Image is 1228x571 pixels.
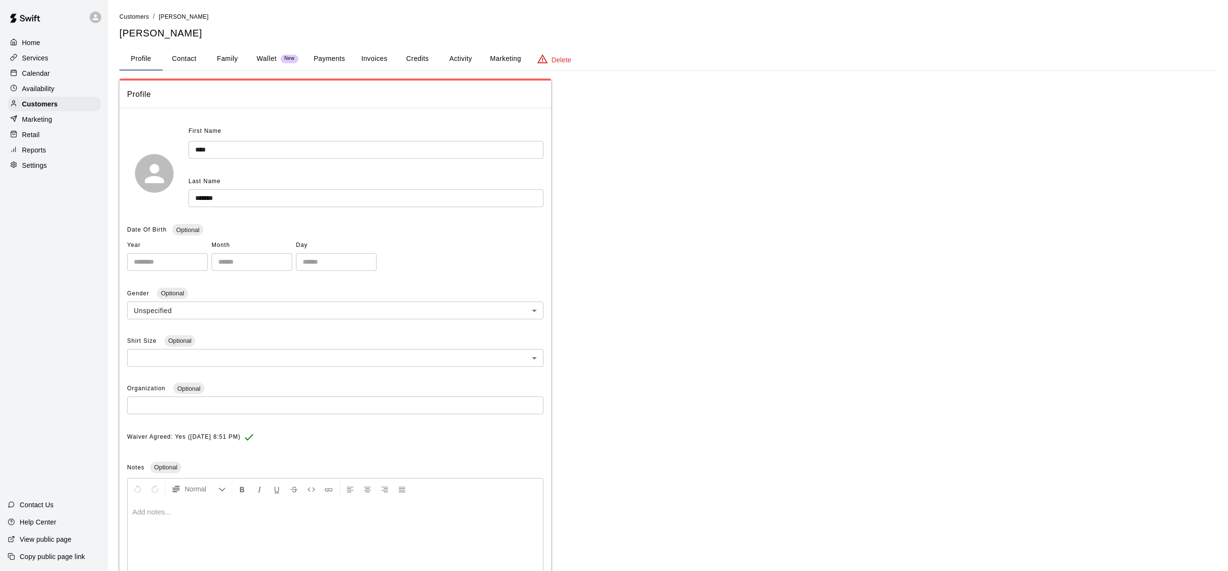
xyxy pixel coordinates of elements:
[206,47,249,70] button: Family
[159,13,209,20] span: [PERSON_NAME]
[22,161,47,170] p: Settings
[20,500,54,510] p: Contact Us
[8,97,100,111] a: Customers
[8,143,100,157] a: Reports
[119,12,149,20] a: Customers
[22,115,52,124] p: Marketing
[8,51,100,65] a: Services
[8,112,100,127] a: Marketing
[167,480,230,498] button: Formatting Options
[119,47,163,70] button: Profile
[212,238,292,253] span: Month
[8,158,100,173] a: Settings
[127,290,151,297] span: Gender
[157,290,188,297] span: Optional
[320,480,337,498] button: Insert Link
[172,226,203,233] span: Optional
[119,47,1216,70] div: basic tabs example
[353,47,396,70] button: Invoices
[165,337,195,344] span: Optional
[342,480,358,498] button: Left Align
[173,385,204,392] span: Optional
[130,480,146,498] button: Undo
[22,130,40,140] p: Retail
[257,54,277,64] p: Wallet
[303,480,319,498] button: Insert Code
[234,480,250,498] button: Format Bold
[127,226,166,233] span: Date Of Birth
[20,535,71,544] p: View public page
[119,12,1216,22] nav: breadcrumb
[150,464,181,471] span: Optional
[127,385,167,392] span: Organization
[127,238,208,253] span: Year
[22,53,48,63] p: Services
[127,302,543,319] div: Unspecified
[20,517,56,527] p: Help Center
[185,484,218,494] span: Normal
[251,480,268,498] button: Format Italics
[22,69,50,78] p: Calendar
[286,480,302,498] button: Format Strikethrough
[552,55,571,65] p: Delete
[153,12,155,22] li: /
[22,84,55,93] p: Availability
[189,124,222,139] span: First Name
[394,480,410,498] button: Justify Align
[359,480,376,498] button: Center Align
[269,480,285,498] button: Format Underline
[20,552,85,561] p: Copy public page link
[296,238,377,253] span: Day
[127,464,144,471] span: Notes
[482,47,529,70] button: Marketing
[8,35,100,50] a: Home
[22,38,40,47] p: Home
[189,178,221,185] span: Last Name
[377,480,393,498] button: Right Align
[22,99,58,109] p: Customers
[119,13,149,20] span: Customers
[22,145,46,155] p: Reports
[8,128,100,142] a: Retail
[439,47,482,70] button: Activity
[306,47,353,70] button: Payments
[147,480,163,498] button: Redo
[127,338,159,344] span: Shirt Size
[119,27,1216,40] h5: [PERSON_NAME]
[281,56,298,62] span: New
[8,82,100,96] a: Availability
[8,66,100,81] a: Calendar
[396,47,439,70] button: Credits
[127,88,543,101] span: Profile
[163,47,206,70] button: Contact
[127,430,240,445] span: Waiver Agreed: Yes ([DATE] 8:51 PM)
